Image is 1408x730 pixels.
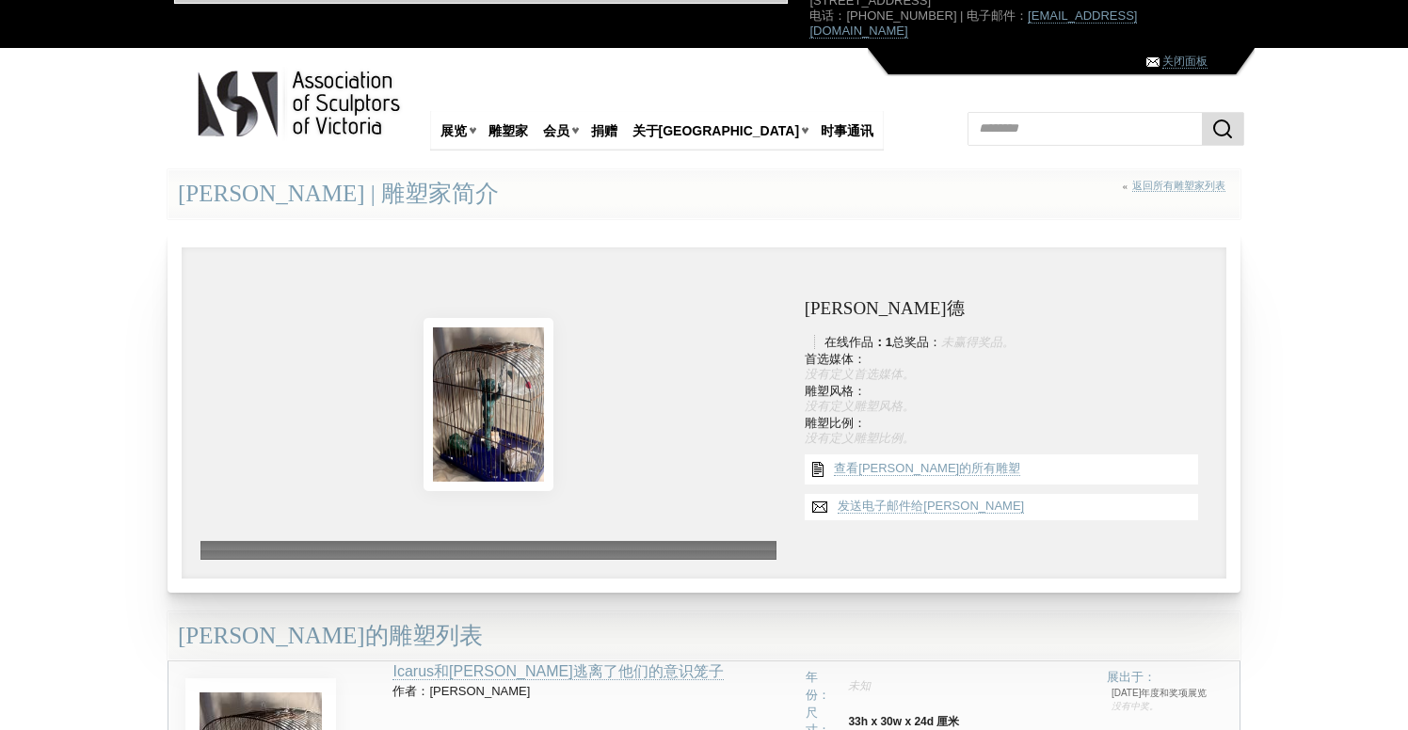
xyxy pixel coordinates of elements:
[168,169,1240,219] div: [PERSON_NAME] | 雕塑家简介
[1146,57,1160,67] img: 联系ASV
[1112,687,1232,700] li: [DATE]年度和奖项展览
[805,384,1208,414] li: 雕塑风格：
[813,114,881,149] a: 时事通讯
[805,399,1208,414] div: 没有定义雕塑风格。
[1107,670,1156,684] span: 展出于：
[805,299,1208,319] h3: [PERSON_NAME]德
[392,663,723,680] a: Icarus和[PERSON_NAME]逃离了他们的意识笼子
[941,335,1015,349] span: 未赢得奖品。
[805,416,1208,446] li: 雕塑比例：
[805,494,835,520] img: 发送电子邮件给Saul Shepherd
[433,114,474,149] a: 展览
[424,318,553,490] img: Icarus和Daedalus逃离了他们的意识笼子
[873,335,892,349] strong: ：1
[809,8,1137,39] a: [EMAIL_ADDRESS][DOMAIN_NAME]
[848,715,959,728] strong: 33h x 30w x 24d 厘米
[1112,701,1159,711] span: 没有中奖。
[805,335,1208,350] li: 在线作品 总奖品：
[1132,180,1225,192] a: 返回所有雕塑家列表
[805,352,1208,382] li: 首选媒体：
[197,67,404,141] img: logo.png
[1123,180,1231,213] div: «
[536,114,577,149] a: 会员
[481,114,536,149] a: 雕塑家
[802,669,844,704] td: 年份：
[805,367,1208,382] div: 没有定义首选媒体。
[1162,55,1208,69] a: 关闭面板
[805,454,831,484] img: 查看所有{sculptor_name}雕塑列表
[1211,118,1234,140] img: 搜索
[625,114,808,149] a: 关于[GEOGRAPHIC_DATA]
[584,114,625,149] a: 捐赠
[834,461,1020,476] a: 查看[PERSON_NAME]的所有雕塑
[168,611,1240,661] div: [PERSON_NAME]的雕塑列表
[848,679,871,692] span: 未知
[838,499,1024,514] a: 发送电子邮件给[PERSON_NAME]
[805,431,1208,446] div: 没有定义雕塑比例。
